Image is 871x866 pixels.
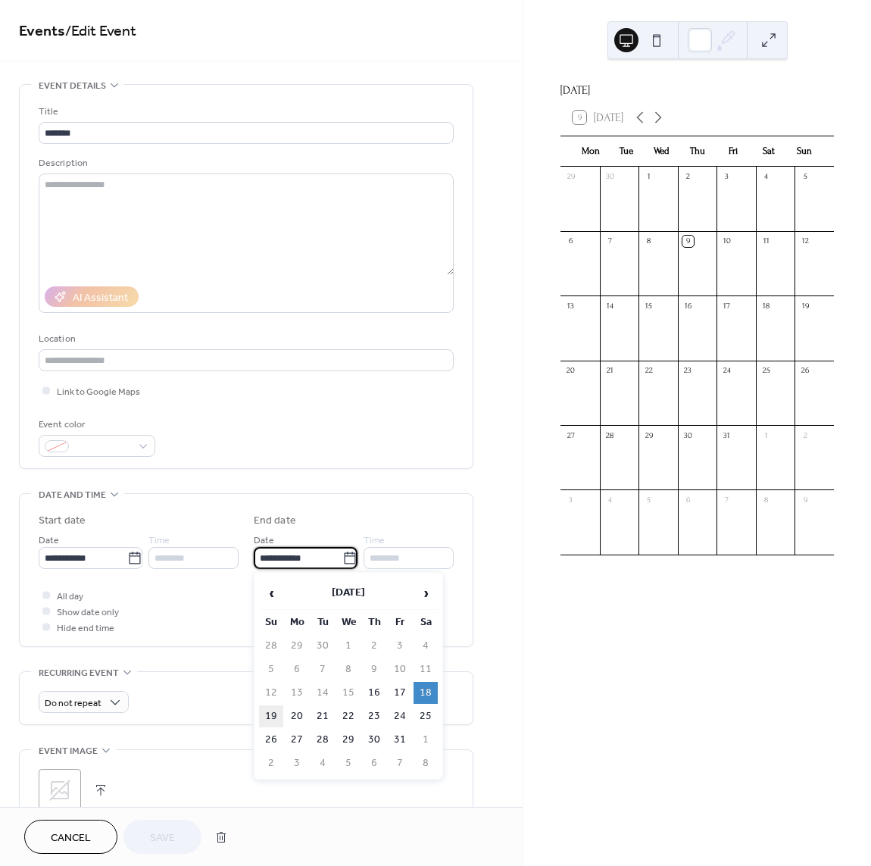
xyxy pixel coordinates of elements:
[39,155,451,171] div: Description
[39,769,81,811] div: ;
[259,658,283,680] td: 5
[388,752,412,774] td: 7
[362,729,386,751] td: 30
[336,658,361,680] td: 8
[285,752,309,774] td: 3
[604,171,616,183] div: 30
[414,635,438,657] td: 4
[643,236,654,247] div: 8
[799,365,810,377] div: 26
[259,729,283,751] td: 26
[751,136,786,167] div: Sat
[565,494,576,505] div: 3
[721,171,732,183] div: 3
[311,752,335,774] td: 4
[388,611,412,633] th: Fr
[362,611,386,633] th: Th
[414,682,438,704] td: 18
[679,136,715,167] div: Thu
[760,365,772,377] div: 25
[39,417,152,433] div: Event color
[19,17,65,46] a: Events
[39,78,106,94] span: Event details
[57,621,114,636] span: Hide end time
[336,705,361,727] td: 22
[388,635,412,657] td: 3
[285,658,309,680] td: 6
[643,430,654,441] div: 29
[604,236,616,247] div: 7
[57,605,119,621] span: Show date only
[259,635,283,657] td: 28
[39,533,59,549] span: Date
[285,611,309,633] th: Mo
[362,682,386,704] td: 16
[604,430,616,441] div: 28
[336,729,361,751] td: 29
[799,236,810,247] div: 12
[760,430,772,441] div: 1
[39,104,451,120] div: Title
[148,533,170,549] span: Time
[39,665,119,681] span: Recurring event
[39,513,86,529] div: Start date
[721,494,732,505] div: 7
[388,705,412,727] td: 24
[573,136,608,167] div: Mon
[336,635,361,657] td: 1
[259,611,283,633] th: Su
[285,635,309,657] td: 29
[721,236,732,247] div: 10
[682,430,694,441] div: 30
[285,577,412,610] th: [DATE]
[565,300,576,311] div: 13
[604,494,616,505] div: 4
[565,171,576,183] div: 29
[254,513,296,529] div: End date
[643,300,654,311] div: 15
[608,136,644,167] div: Tue
[682,236,694,247] div: 9
[362,705,386,727] td: 23
[311,635,335,657] td: 30
[560,81,834,99] div: [DATE]
[604,300,616,311] div: 14
[721,365,732,377] div: 24
[414,578,437,608] span: ›
[565,365,576,377] div: 20
[24,820,117,854] button: Cancel
[362,658,386,680] td: 9
[414,729,438,751] td: 1
[799,171,810,183] div: 5
[336,611,361,633] th: We
[362,635,386,657] td: 2
[643,494,654,505] div: 5
[311,658,335,680] td: 7
[311,729,335,751] td: 28
[57,384,140,400] span: Link to Google Maps
[45,695,101,712] span: Do not repeat
[760,236,772,247] div: 11
[388,682,412,704] td: 17
[388,658,412,680] td: 10
[336,682,361,704] td: 15
[721,300,732,311] div: 17
[259,682,283,704] td: 12
[760,300,772,311] div: 18
[682,300,694,311] div: 16
[388,729,412,751] td: 31
[39,743,98,759] span: Event image
[715,136,751,167] div: Fri
[311,611,335,633] th: Tu
[254,533,274,549] span: Date
[285,682,309,704] td: 13
[51,830,91,846] span: Cancel
[682,494,694,505] div: 6
[414,752,438,774] td: 8
[643,171,654,183] div: 1
[760,494,772,505] div: 8
[565,236,576,247] div: 6
[364,533,385,549] span: Time
[311,705,335,727] td: 21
